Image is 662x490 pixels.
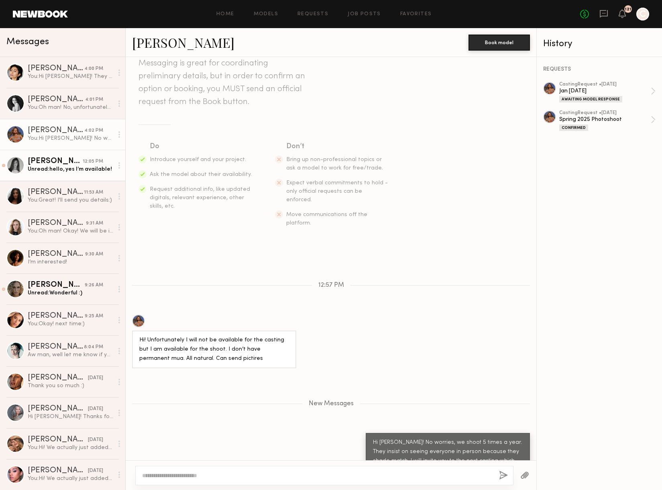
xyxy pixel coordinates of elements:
[400,12,432,17] a: Favorites
[132,34,234,51] a: [PERSON_NAME]
[286,212,367,226] span: Move communications off the platform.
[85,96,103,104] div: 4:01 PM
[28,165,113,173] div: Unread: hello, yes I’m available!
[28,281,85,289] div: [PERSON_NAME]
[28,188,84,196] div: [PERSON_NAME]
[28,413,113,421] div: Hi [PERSON_NAME]! Thanks for the booking. I look forward to working with you again!!
[28,157,83,165] div: [PERSON_NAME]
[28,104,113,111] div: You: Oh man! No, unfortunately not. Well, you could come to the casting next week and we can see ...
[373,438,523,475] div: Hi [PERSON_NAME]! No worries, we shoot 5 times a year. They insist on seeing everyone in person b...
[28,196,113,204] div: You: Great! I'll send you details:)
[28,219,86,227] div: [PERSON_NAME]
[139,336,289,363] div: Hi! Unfortunately I will not be available for the casting but I am available for the shoot. I don...
[28,96,85,104] div: [PERSON_NAME]
[84,343,103,351] div: 8:04 PM
[28,258,113,266] div: I’m interested!
[28,351,113,359] div: Aw man, well let me know if you’d like me to refer any models to you! I’d be happy to connect you...
[348,12,381,17] a: Job Posts
[28,475,113,482] div: You: Hi! We actually just added another casting for [DATE] from 10 to 12. Are you able to make it?
[559,82,651,87] div: casting Request • [DATE]
[297,12,328,17] a: Requests
[28,444,113,451] div: You: Hi! We actually just added another casting for [DATE] from 10 to 12. I sent you an invite. H...
[28,250,85,258] div: [PERSON_NAME]
[28,320,113,328] div: You: Okay! next time:)
[6,37,49,47] span: Messages
[139,31,307,108] header: Keep direct messages professional and related only to paid job opportunities. Messaging is great ...
[559,110,656,131] a: castingRequest •[DATE]Spring 2025 PhotoshootConfirmed
[84,189,103,196] div: 11:53 AM
[543,67,656,72] div: REQUESTS
[85,282,103,289] div: 9:26 AM
[150,141,253,152] div: Do
[286,157,383,171] span: Bring up non-professional topics or ask a model to work for free/trade.
[636,8,649,20] a: C
[559,110,651,116] div: casting Request • [DATE]
[84,127,103,135] div: 4:02 PM
[286,141,389,152] div: Don’t
[254,12,278,17] a: Models
[28,467,88,475] div: [PERSON_NAME]
[28,289,113,297] div: Unread: Wonderful :)
[88,374,103,382] div: [DATE]
[28,405,88,413] div: [PERSON_NAME]
[85,251,103,258] div: 9:30 AM
[559,87,651,95] div: Jan [DATE]
[28,127,84,135] div: [PERSON_NAME]
[28,135,113,142] div: You: Hi [PERSON_NAME]! No worries, we shoot 5 times a year. They insist on seeing everyone in per...
[150,172,252,177] span: Ask the model about their availability.
[150,157,246,162] span: Introduce yourself and your project.
[28,382,113,390] div: Thank you so much :)
[28,343,84,351] div: [PERSON_NAME]
[85,312,103,320] div: 9:25 AM
[150,187,250,209] span: Request additional info, like updated digitals, relevant experience, other skills, etc.
[559,96,622,102] div: Awaiting Model Response
[28,436,88,444] div: [PERSON_NAME]
[286,180,388,202] span: Expect verbal commitments to hold - only official requests can be enforced.
[88,405,103,413] div: [DATE]
[559,82,656,102] a: castingRequest •[DATE]Jan [DATE]Awaiting Model Response
[625,7,631,12] div: 121
[28,65,84,73] div: [PERSON_NAME]
[216,12,234,17] a: Home
[559,116,651,123] div: Spring 2025 Photoshoot
[318,282,344,289] span: 12:57 PM
[28,374,88,382] div: [PERSON_NAME]
[559,125,588,131] div: Confirmed
[86,220,103,227] div: 9:31 AM
[83,158,103,165] div: 12:05 PM
[28,312,85,320] div: [PERSON_NAME]
[28,73,113,80] div: You: Hi [PERSON_NAME]! They are super strict about the dates. But don't worry, we shoot 5 times a...
[88,467,103,475] div: [DATE]
[543,39,656,49] div: History
[468,35,530,51] button: Book model
[28,227,113,235] div: You: Oh man! Okay! We will be in touch for the next one!
[88,436,103,444] div: [DATE]
[84,65,103,73] div: 4:00 PM
[309,400,354,407] span: New Messages
[468,39,530,45] a: Book model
